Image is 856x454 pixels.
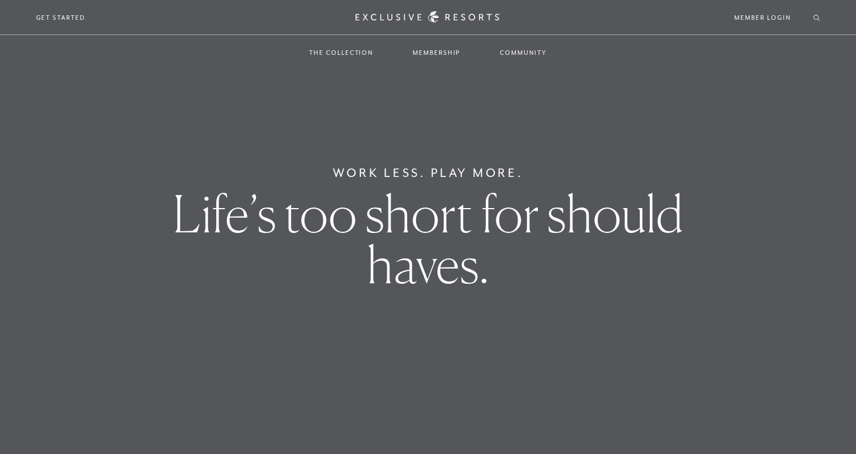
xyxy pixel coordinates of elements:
h6: Work Less. Play More. [333,164,524,182]
a: Community [489,36,558,69]
a: Member Login [734,12,790,23]
h1: Life’s too short for should haves. [149,188,706,290]
a: Get Started [36,12,85,23]
a: Membership [401,36,472,69]
a: The Collection [298,36,384,69]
